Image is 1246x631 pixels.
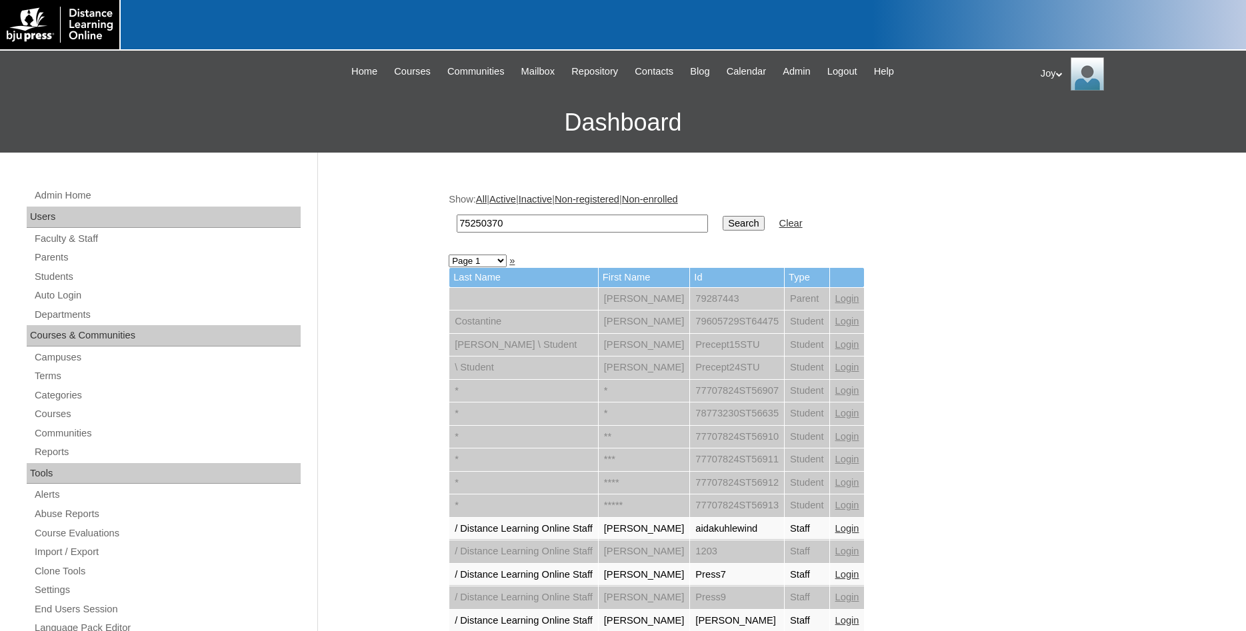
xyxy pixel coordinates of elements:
a: Non-registered [555,194,619,205]
a: Communities [33,425,301,442]
td: [PERSON_NAME] [599,564,690,586]
a: Help [867,64,901,79]
td: Type [785,268,829,287]
td: [PERSON_NAME] \ Student [449,334,598,356]
img: logo-white.png [7,7,113,43]
div: Joy [1041,57,1233,91]
a: Non-enrolled [622,194,678,205]
span: Help [874,64,894,79]
td: Student [785,494,829,517]
a: Login [835,362,859,372]
td: 77707824ST56907 [690,380,784,402]
td: Precept15STU [690,334,784,356]
td: [PERSON_NAME] [599,540,690,563]
a: Mailbox [515,64,562,79]
td: Parent [785,288,829,311]
span: Logout [827,64,857,79]
a: Campuses [33,349,301,366]
a: Login [835,615,859,626]
a: Login [835,431,859,442]
a: Parents [33,249,301,266]
span: Mailbox [521,64,555,79]
a: Calendar [720,64,773,79]
td: / Distance Learning Online Staff [449,564,598,586]
td: [PERSON_NAME] [599,586,690,609]
td: 78773230ST56635 [690,402,784,425]
td: 79287443 [690,288,784,311]
img: Joy Dantz [1071,57,1104,91]
a: Abuse Reports [33,506,301,522]
td: Student [785,472,829,494]
input: Search [723,216,764,231]
a: Contacts [628,64,680,79]
a: Departments [33,307,301,323]
a: Login [835,569,859,580]
a: Login [835,477,859,488]
div: Tools [27,463,301,484]
a: Inactive [519,194,553,205]
td: Student [785,426,829,448]
span: Blog [690,64,709,79]
td: aidakuhlewind [690,518,784,540]
a: Courses [387,64,437,79]
a: Blog [683,64,716,79]
td: Staff [785,586,829,609]
td: [PERSON_NAME] [599,311,690,333]
td: Student [785,356,829,379]
td: Student [785,402,829,425]
a: Login [835,385,859,396]
td: Staff [785,564,829,586]
a: Categories [33,387,301,404]
a: Login [835,500,859,510]
span: Communities [447,64,505,79]
a: Login [835,454,859,464]
a: Clone Tools [33,563,301,580]
a: Course Evaluations [33,525,301,542]
a: Login [835,592,859,602]
a: Auto Login [33,287,301,304]
td: Last Name [449,268,598,287]
td: Press7 [690,564,784,586]
td: 77707824ST56911 [690,448,784,471]
td: 77707824ST56910 [690,426,784,448]
td: / Distance Learning Online Staff [449,518,598,540]
a: Faculty & Staff [33,231,301,247]
td: Student [785,448,829,471]
a: Clear [779,218,803,229]
td: Staff [785,518,829,540]
span: Admin [783,64,811,79]
a: Alerts [33,486,301,503]
a: Login [835,316,859,326]
input: Search [457,215,708,233]
td: 77707824ST56913 [690,494,784,517]
a: Reports [33,444,301,460]
a: Settings [33,582,301,598]
a: Admin [776,64,817,79]
a: Students [33,269,301,285]
a: Login [835,523,859,534]
td: / Distance Learning Online Staff [449,540,598,563]
td: [PERSON_NAME] [599,288,690,311]
span: Calendar [727,64,766,79]
div: Show: | | | | [449,193,1109,240]
a: Import / Export [33,544,301,560]
a: Courses [33,406,301,422]
td: Student [785,334,829,356]
td: Costantine [449,311,598,333]
td: [PERSON_NAME] [599,518,690,540]
span: Contacts [635,64,673,79]
td: 79605729ST64475 [690,311,784,333]
td: 1203 [690,540,784,563]
a: End Users Session [33,601,301,618]
a: » [509,255,515,266]
td: Press9 [690,586,784,609]
td: [PERSON_NAME] [599,334,690,356]
a: Login [835,408,859,418]
td: Id [690,268,784,287]
td: [PERSON_NAME] [599,356,690,379]
td: 77707824ST56912 [690,472,784,494]
a: Active [489,194,516,205]
td: Student [785,380,829,402]
a: Communities [441,64,511,79]
a: Login [835,546,859,556]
